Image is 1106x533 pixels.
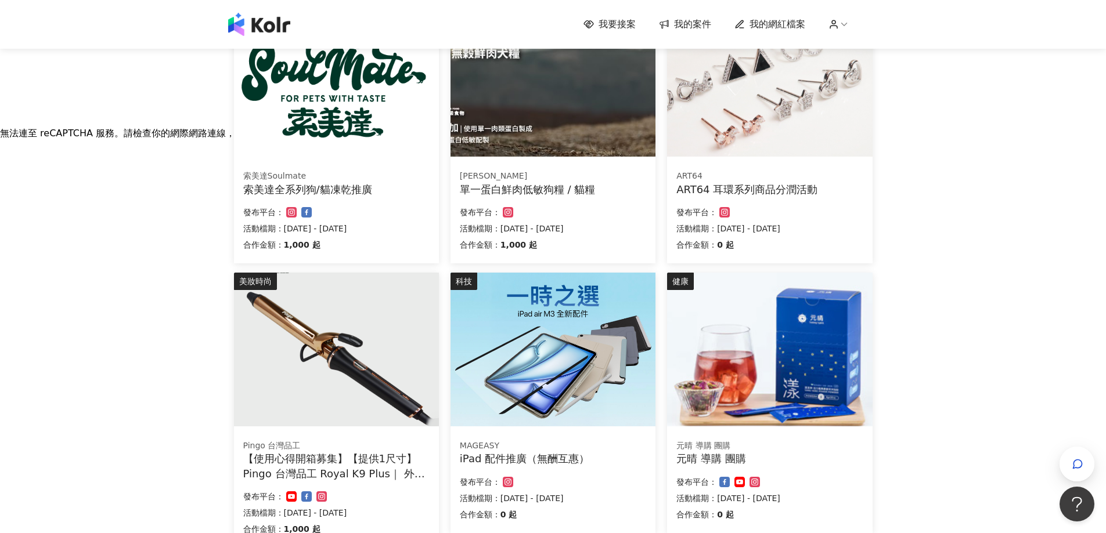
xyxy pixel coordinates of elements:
p: 0 起 [717,507,734,521]
div: MAGEASY [460,440,646,452]
div: ART64 [676,171,863,182]
p: 活動檔期：[DATE] - [DATE] [243,222,430,235]
div: iPad 配件推廣（無酬互惠） [460,451,646,466]
p: 合作金額： [460,238,500,252]
p: 合作金額： [460,507,500,521]
p: 發布平台： [676,205,717,219]
p: 發布平台： [676,475,717,489]
img: 耳環系列銀飾 [667,3,872,157]
p: 發布平台： [460,205,500,219]
div: 科技 [451,273,477,290]
span: 我的案件 [674,18,711,31]
div: 美妝時尚 [234,273,277,290]
span: 我的網紅檔案 [750,18,805,31]
p: 1,000 起 [500,238,537,252]
img: Pingo 台灣品工 Royal K9 Plus｜ 外噴式負離子加長電棒-革命進化款 [234,273,439,426]
p: 1,000 起 [284,238,320,252]
p: 活動檔期：[DATE] - [DATE] [676,491,863,505]
p: 發布平台： [460,475,500,489]
p: 0 起 [500,507,517,521]
p: 活動檔期：[DATE] - [DATE] [243,506,430,520]
div: 元晴 導購 團購 [676,440,863,452]
span: 我要接案 [599,18,636,31]
p: 合作金額： [243,238,284,252]
div: 單一蛋白鮮肉低敏狗糧 / 貓糧 [460,182,646,197]
a: 我的案件 [659,18,711,31]
div: 索美達全系列狗/貓凍乾推廣 [243,182,430,197]
p: 發布平台： [243,205,284,219]
img: 漾漾神｜活力莓果康普茶沖泡粉 [667,273,872,426]
p: 活動檔期：[DATE] - [DATE] [460,222,646,235]
div: 元晴 導購 團購 [676,451,863,466]
div: 【使用心得開箱募集】【提供1尺寸】 Pingo 台灣品工 Royal K9 Plus｜ 外噴式負離子加長電棒-革命進化款 [243,451,430,480]
p: 合作金額： [676,507,717,521]
p: 發布平台： [243,490,284,503]
a: 我的網紅檔案 [734,18,805,31]
img: iPad 全系列配件 [451,273,655,426]
div: 健康 [667,273,694,290]
div: [PERSON_NAME] [460,171,646,182]
div: Pingo 台灣品工 [243,440,430,452]
img: 索美達凍乾生食 [234,3,439,157]
img: logo [228,13,290,36]
p: 活動檔期：[DATE] - [DATE] [460,491,646,505]
iframe: Help Scout Beacon - Open [1060,487,1094,521]
div: ART64 耳環系列商品分潤活動 [676,182,863,197]
div: 索美達Soulmate [243,171,430,182]
p: 0 起 [717,238,734,252]
a: 我要接案 [583,18,636,31]
p: 活動檔期：[DATE] - [DATE] [676,222,863,235]
p: 合作金額： [676,238,717,252]
img: ⭐單一蛋白鮮肉低敏狗糧 / 貓糧 [451,3,655,157]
